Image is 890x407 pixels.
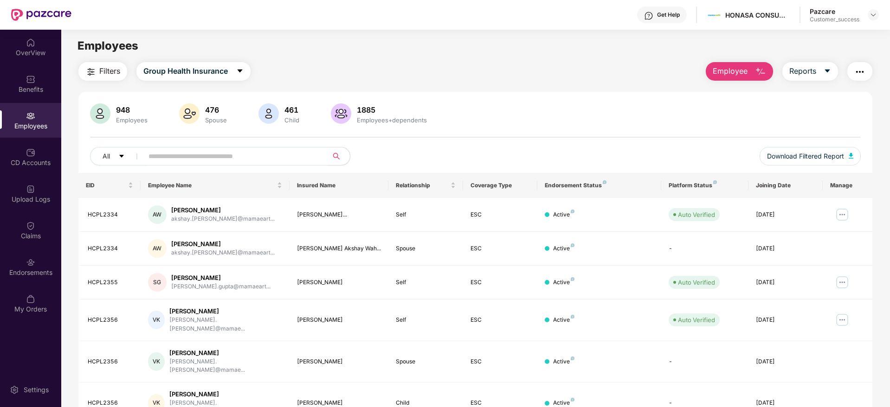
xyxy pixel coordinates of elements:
div: akshay.[PERSON_NAME]@mamaeart... [171,248,275,257]
div: Pazcare [810,7,859,16]
div: 1885 [355,105,429,114]
button: Reportscaret-down [782,62,838,81]
img: svg+xml;base64,PHN2ZyBpZD0iQ0RfQWNjb3VudHMiIGRhdGEtbmFtZT0iQ0QgQWNjb3VudHMiIHhtbG5zPSJodHRwOi8vd3... [26,148,35,157]
div: Auto Verified [678,210,715,219]
button: search [327,147,350,165]
div: ESC [471,316,530,324]
th: Insured Name [290,173,389,198]
div: [DATE] [756,316,815,324]
div: Platform Status [669,182,741,189]
img: svg+xml;base64,PHN2ZyB4bWxucz0iaHR0cDovL3d3dy53My5vcmcvMjAwMC9zdmciIHdpZHRoPSI4IiBoZWlnaHQ9IjgiIH... [571,398,574,401]
img: manageButton [835,207,850,222]
div: [PERSON_NAME] [169,307,282,316]
div: HCPL2355 [88,278,133,287]
span: Employee Name [148,182,275,189]
span: caret-down [118,153,125,160]
img: manageButton [835,312,850,327]
div: [PERSON_NAME].[PERSON_NAME]@mamae... [169,357,282,375]
div: [PERSON_NAME] [171,206,275,215]
img: svg+xml;base64,PHN2ZyB4bWxucz0iaHR0cDovL3d3dy53My5vcmcvMjAwMC9zdmciIHhtbG5zOnhsaW5rPSJodHRwOi8vd3... [849,153,853,159]
div: VK [148,311,165,329]
img: svg+xml;base64,PHN2ZyB4bWxucz0iaHR0cDovL3d3dy53My5vcmcvMjAwMC9zdmciIHdpZHRoPSI4IiBoZWlnaHQ9IjgiIH... [571,210,574,213]
th: Coverage Type [463,173,537,198]
img: svg+xml;base64,PHN2ZyBpZD0iQmVuZWZpdHMiIHhtbG5zPSJodHRwOi8vd3d3LnczLm9yZy8yMDAwL3N2ZyIgd2lkdGg9Ij... [26,75,35,84]
div: [PERSON_NAME] [297,357,381,366]
img: manageButton [835,275,850,290]
img: svg+xml;base64,PHN2ZyBpZD0iRW5kb3JzZW1lbnRzIiB4bWxucz0iaHR0cDovL3d3dy53My5vcmcvMjAwMC9zdmciIHdpZH... [26,258,35,267]
button: Filters [78,62,127,81]
div: [PERSON_NAME] [297,316,381,324]
div: Auto Verified [678,315,715,324]
div: HONASA CONSUMER LIMITED [725,11,790,19]
div: [PERSON_NAME] [171,273,271,282]
th: Manage [823,173,872,198]
span: Filters [99,65,120,77]
span: Employee [713,65,748,77]
img: Mamaearth%20Logo.jpg [708,8,721,22]
img: svg+xml;base64,PHN2ZyBpZD0iTXlfT3JkZXJzIiBkYXRhLW5hbWU9Ik15IE9yZGVycyIgeG1sbnM9Imh0dHA6Ly93d3cudz... [26,294,35,304]
div: HCPL2334 [88,210,133,219]
div: AW [148,239,167,258]
div: 461 [283,105,301,114]
button: Employee [706,62,773,81]
div: Spouse [396,357,455,366]
td: - [661,341,748,383]
span: Download Filtered Report [767,151,844,161]
img: svg+xml;base64,PHN2ZyB4bWxucz0iaHR0cDovL3d3dy53My5vcmcvMjAwMC9zdmciIHhtbG5zOnhsaW5rPSJodHRwOi8vd3... [258,103,279,124]
div: [PERSON_NAME]... [297,210,381,219]
img: svg+xml;base64,PHN2ZyB4bWxucz0iaHR0cDovL3d3dy53My5vcmcvMjAwMC9zdmciIHdpZHRoPSIyNCIgaGVpZ2h0PSIyNC... [85,66,97,77]
button: Download Filtered Report [760,147,861,165]
div: HCPL2334 [88,244,133,253]
img: svg+xml;base64,PHN2ZyBpZD0iRHJvcGRvd24tMzJ4MzIiIHhtbG5zPSJodHRwOi8vd3d3LnczLm9yZy8yMDAwL3N2ZyIgd2... [870,11,877,19]
img: svg+xml;base64,PHN2ZyB4bWxucz0iaHR0cDovL3d3dy53My5vcmcvMjAwMC9zdmciIHdpZHRoPSI4IiBoZWlnaHQ9IjgiIH... [571,243,574,247]
div: [PERSON_NAME] [171,240,275,248]
div: [PERSON_NAME] [169,349,282,357]
div: VK [148,352,165,371]
div: [PERSON_NAME] [169,390,282,399]
div: akshay.[PERSON_NAME]@mamaeart... [171,215,275,223]
div: Active [553,244,574,253]
img: svg+xml;base64,PHN2ZyBpZD0iSG9tZSIgeG1sbnM9Imh0dHA6Ly93d3cudzMub3JnLzIwMDAvc3ZnIiB3aWR0aD0iMjAiIG... [26,38,35,47]
span: caret-down [236,67,244,76]
span: Reports [789,65,816,77]
img: svg+xml;base64,PHN2ZyB4bWxucz0iaHR0cDovL3d3dy53My5vcmcvMjAwMC9zdmciIHhtbG5zOnhsaW5rPSJodHRwOi8vd3... [331,103,351,124]
div: 476 [203,105,229,114]
span: caret-down [824,67,831,76]
div: Spouse [203,116,229,124]
div: HCPL2356 [88,357,133,366]
img: svg+xml;base64,PHN2ZyBpZD0iU2V0dGluZy0yMHgyMCIgeG1sbnM9Imh0dHA6Ly93d3cudzMub3JnLzIwMDAvc3ZnIiB3aW... [10,385,19,394]
div: Settings [21,385,52,394]
div: SG [148,273,167,292]
div: [PERSON_NAME] Akshay Wah... [297,244,381,253]
div: Auto Verified [678,278,715,287]
div: [DATE] [756,278,815,287]
div: [DATE] [756,357,815,366]
div: AW [148,205,167,224]
div: [DATE] [756,244,815,253]
div: Self [396,210,455,219]
div: Active [553,210,574,219]
th: Employee Name [141,173,290,198]
th: Joining Date [748,173,823,198]
th: Relationship [388,173,463,198]
img: svg+xml;base64,PHN2ZyBpZD0iVXBsb2FkX0xvZ3MiIGRhdGEtbmFtZT0iVXBsb2FkIExvZ3MiIHhtbG5zPSJodHRwOi8vd3... [26,184,35,194]
img: svg+xml;base64,PHN2ZyB4bWxucz0iaHR0cDovL3d3dy53My5vcmcvMjAwMC9zdmciIHdpZHRoPSIyNCIgaGVpZ2h0PSIyNC... [854,66,865,77]
button: Allcaret-down [90,147,147,165]
div: ESC [471,210,530,219]
div: Active [553,278,574,287]
span: Employees [77,39,138,52]
div: Employees+dependents [355,116,429,124]
img: svg+xml;base64,PHN2ZyB4bWxucz0iaHR0cDovL3d3dy53My5vcmcvMjAwMC9zdmciIHdpZHRoPSI4IiBoZWlnaHQ9IjgiIH... [603,180,606,184]
div: [DATE] [756,210,815,219]
button: Group Health Insurancecaret-down [136,62,251,81]
div: [PERSON_NAME].[PERSON_NAME]@mamae... [169,316,282,333]
div: ESC [471,278,530,287]
th: EID [78,173,141,198]
img: svg+xml;base64,PHN2ZyB4bWxucz0iaHR0cDovL3d3dy53My5vcmcvMjAwMC9zdmciIHhtbG5zOnhsaW5rPSJodHRwOi8vd3... [755,66,766,77]
img: svg+xml;base64,PHN2ZyB4bWxucz0iaHR0cDovL3d3dy53My5vcmcvMjAwMC9zdmciIHhtbG5zOnhsaW5rPSJodHRwOi8vd3... [90,103,110,124]
div: HCPL2356 [88,316,133,324]
div: Self [396,278,455,287]
span: EID [86,182,126,189]
div: [PERSON_NAME].gupta@mamaeart... [171,282,271,291]
div: ESC [471,244,530,253]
